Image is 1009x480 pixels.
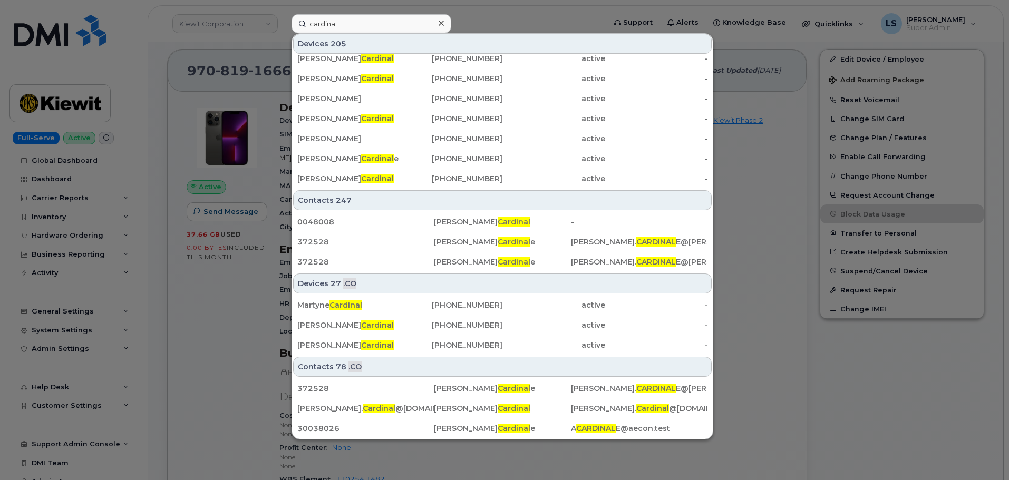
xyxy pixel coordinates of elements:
[361,340,394,350] span: Cardinal
[400,73,503,84] div: [PHONE_NUMBER]
[293,89,712,108] a: [PERSON_NAME][PHONE_NUMBER]active-
[293,419,712,438] a: 30038026[PERSON_NAME]CardinaleACARDINALE@aecon.test
[571,423,707,434] div: A E@aecon.test
[502,153,605,164] div: active
[297,423,434,434] div: 30038026
[434,403,570,414] div: [PERSON_NAME]
[963,434,1001,472] iframe: Messenger Launcher
[605,93,708,104] div: -
[293,169,712,188] a: [PERSON_NAME]Cardinal[PHONE_NUMBER]active-
[297,320,400,330] div: [PERSON_NAME]
[605,300,708,310] div: -
[293,336,712,355] a: [PERSON_NAME]Cardinal[PHONE_NUMBER]active-
[571,237,707,247] div: [PERSON_NAME]. E@[PERSON_NAME][DOMAIN_NAME]
[502,93,605,104] div: active
[498,404,530,413] span: Cardinal
[297,237,434,247] div: 372528
[605,153,708,164] div: -
[297,403,434,414] div: [PERSON_NAME]. @[DOMAIN_NAME]
[502,53,605,64] div: active
[297,113,400,124] div: [PERSON_NAME]
[605,53,708,64] div: -
[293,212,712,231] a: 0048008[PERSON_NAME]Cardinal-
[400,340,503,350] div: [PHONE_NUMBER]
[605,133,708,144] div: -
[400,153,503,164] div: [PHONE_NUMBER]
[293,34,712,54] div: Devices
[297,153,400,164] div: [PERSON_NAME] e
[293,296,712,315] a: MartyneCardinal[PHONE_NUMBER]active-
[571,257,707,267] div: [PERSON_NAME]. E@[PERSON_NAME][DOMAIN_NAME]
[348,361,362,372] span: .CO
[502,340,605,350] div: active
[400,53,503,64] div: [PHONE_NUMBER]
[331,278,341,289] span: 27
[400,173,503,184] div: [PHONE_NUMBER]
[297,257,434,267] div: 372528
[636,404,669,413] span: Cardinal
[434,423,570,434] div: [PERSON_NAME] e
[400,113,503,124] div: [PHONE_NUMBER]
[293,399,712,418] a: [PERSON_NAME].Cardinal@[DOMAIN_NAME][PERSON_NAME]Cardinal[PERSON_NAME].Cardinal@[DOMAIN_NAME]
[605,173,708,184] div: -
[297,93,400,104] div: [PERSON_NAME]
[343,278,356,289] span: .CO
[363,404,395,413] span: Cardinal
[361,54,394,63] span: Cardinal
[361,154,394,163] span: Cardinal
[331,38,346,49] span: 205
[336,361,346,372] span: 78
[297,73,400,84] div: [PERSON_NAME]
[361,74,394,83] span: Cardinal
[293,49,712,68] a: [PERSON_NAME]Cardinal[PHONE_NUMBER]active-
[400,300,503,310] div: [PHONE_NUMBER]
[434,383,570,394] div: [PERSON_NAME] e
[571,403,707,414] div: [PERSON_NAME]. @[DOMAIN_NAME]
[636,237,676,247] span: CARDINAL
[605,113,708,124] div: -
[293,273,712,293] div: Devices
[502,300,605,310] div: active
[605,320,708,330] div: -
[400,320,503,330] div: [PHONE_NUMBER]
[400,133,503,144] div: [PHONE_NUMBER]
[400,93,503,104] div: [PHONE_NUMBER]
[502,113,605,124] div: active
[605,73,708,84] div: -
[361,320,394,330] span: Cardinal
[434,217,570,227] div: [PERSON_NAME]
[336,195,352,205] span: 247
[329,300,362,310] span: Cardinal
[297,217,434,227] div: 0048008
[293,69,712,88] a: [PERSON_NAME]Cardinal[PHONE_NUMBER]active-
[293,129,712,148] a: [PERSON_NAME][PHONE_NUMBER]active-
[502,73,605,84] div: active
[292,14,451,33] input: Find something...
[297,133,400,144] div: [PERSON_NAME]
[498,237,530,247] span: Cardinal
[297,173,400,184] div: [PERSON_NAME]
[498,217,530,227] span: Cardinal
[434,237,570,247] div: [PERSON_NAME] e
[605,340,708,350] div: -
[498,257,530,267] span: Cardinal
[293,149,712,168] a: [PERSON_NAME]Cardinale[PHONE_NUMBER]active-
[293,109,712,128] a: [PERSON_NAME]Cardinal[PHONE_NUMBER]active-
[434,257,570,267] div: [PERSON_NAME] e
[297,383,434,394] div: 372528
[571,383,707,394] div: [PERSON_NAME]. E@[PERSON_NAME][DOMAIN_NAME]
[498,384,530,393] span: Cardinal
[293,357,712,377] div: Contacts
[636,257,676,267] span: CARDINAL
[576,424,616,433] span: CARDINAL
[361,174,394,183] span: Cardinal
[293,316,712,335] a: [PERSON_NAME]Cardinal[PHONE_NUMBER]active-
[297,53,400,64] div: [PERSON_NAME]
[498,424,530,433] span: Cardinal
[361,114,394,123] span: Cardinal
[502,173,605,184] div: active
[571,217,707,227] div: -
[293,252,712,271] a: 372528[PERSON_NAME]Cardinale[PERSON_NAME].CARDINALE@[PERSON_NAME][DOMAIN_NAME]
[297,300,400,310] div: Martyne
[636,384,676,393] span: CARDINAL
